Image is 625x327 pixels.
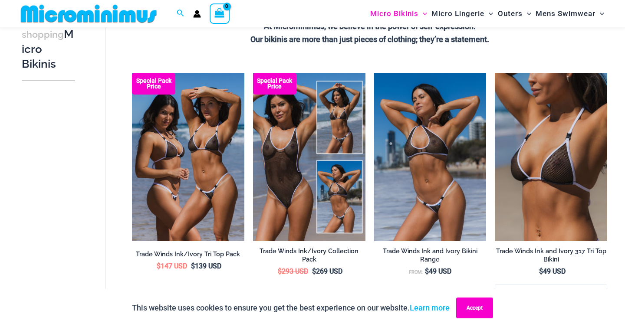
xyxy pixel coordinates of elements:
[456,298,493,318] button: Accept
[533,3,606,25] a: Mens SwimwearMenu ToggleMenu Toggle
[495,73,607,241] a: Tradewinds Ink and Ivory 317 Tri Top 01Tradewinds Ink and Ivory 317 Tri Top 453 Micro 06Tradewind...
[253,247,365,263] h2: Trade Winds Ink/Ivory Collection Pack
[374,247,487,267] a: Trade Winds Ink and Ivory Bikini Range
[425,267,451,275] bdi: 49 USD
[191,262,221,270] bdi: 139 USD
[132,73,244,241] a: Top Bum Pack Top Bum Pack bTop Bum Pack b
[193,10,201,18] a: Account icon link
[177,8,184,19] a: Search icon link
[367,1,608,26] nav: Site Navigation
[312,267,316,275] span: $
[22,27,75,71] h3: Micro Bikinis
[374,247,487,263] h2: Trade Winds Ink and Ivory Bikini Range
[498,3,523,25] span: Outers
[409,269,423,275] span: From:
[253,73,365,241] a: Collection Pack Collection Pack b (1)Collection Pack b (1)
[539,267,543,275] span: $
[495,247,607,267] a: Trade Winds Ink and Ivory 317 Tri Top Bikini
[429,3,495,25] a: Micro LingerieMenu ToggleMenu Toggle
[368,3,429,25] a: Micro BikinisMenu ToggleMenu Toggle
[418,3,427,25] span: Menu Toggle
[253,73,365,241] img: Collection Pack
[22,29,64,40] span: shopping
[157,262,187,270] bdi: 147 USD
[191,262,195,270] span: $
[312,267,342,275] bdi: 269 USD
[17,4,160,23] img: MM SHOP LOGO FLAT
[157,262,161,270] span: $
[431,3,484,25] span: Micro Lingerie
[132,301,450,314] p: This website uses cookies to ensure you get the best experience on our website.
[496,3,533,25] a: OutersMenu ToggleMenu Toggle
[132,73,244,241] img: Top Bum Pack
[495,73,607,241] img: Tradewinds Ink and Ivory 317 Tri Top 01
[132,78,175,89] b: Special Pack Price
[536,3,595,25] span: Mens Swimwear
[374,73,487,241] a: Tradewinds Ink and Ivory 384 Halter 453 Micro 02Tradewinds Ink and Ivory 384 Halter 453 Micro 01T...
[410,303,450,312] a: Learn more
[425,267,429,275] span: $
[595,3,604,25] span: Menu Toggle
[370,3,418,25] span: Micro Bikinis
[253,247,365,267] a: Trade Winds Ink/Ivory Collection Pack
[132,250,244,262] a: Trade Winds Ink/Ivory Tri Top Pack
[523,3,531,25] span: Menu Toggle
[253,78,296,89] b: Special Pack Price
[278,267,308,275] bdi: 293 USD
[484,3,493,25] span: Menu Toggle
[374,73,487,241] img: Tradewinds Ink and Ivory 384 Halter 453 Micro 02
[250,35,489,44] strong: Our bikinis are more than just pieces of clothing; they’re a statement.
[495,247,607,263] h2: Trade Winds Ink and Ivory 317 Tri Top Bikini
[132,250,244,258] h2: Trade Winds Ink/Ivory Tri Top Pack
[210,3,230,23] a: View Shopping Cart, empty
[539,267,566,275] bdi: 49 USD
[278,267,282,275] span: $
